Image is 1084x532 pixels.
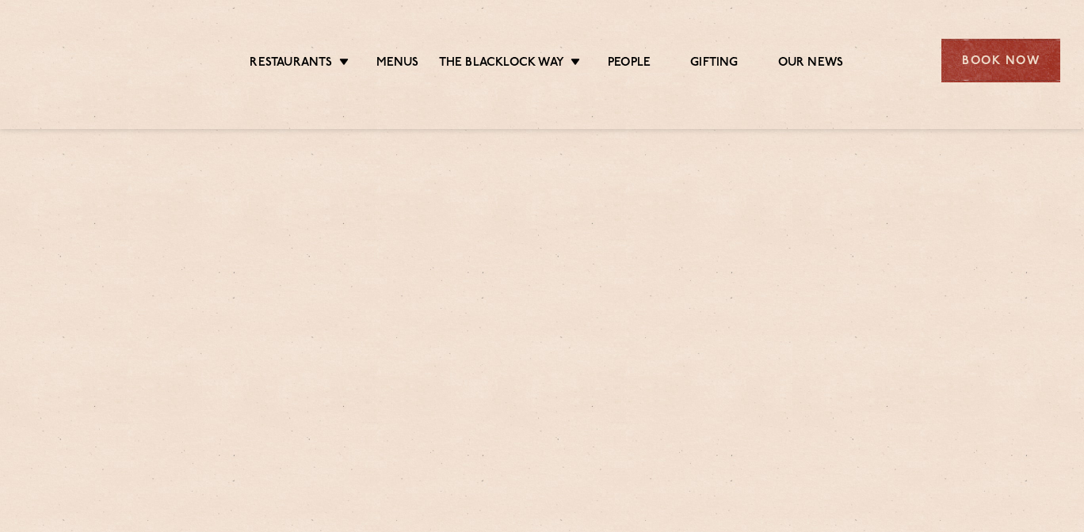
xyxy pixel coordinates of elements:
div: Book Now [941,39,1060,82]
a: The Blacklock Way [439,55,564,73]
a: Menus [376,55,419,73]
a: Our News [778,55,844,73]
a: Gifting [690,55,738,73]
a: Restaurants [250,55,332,73]
img: svg%3E [24,15,160,105]
a: People [608,55,651,73]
